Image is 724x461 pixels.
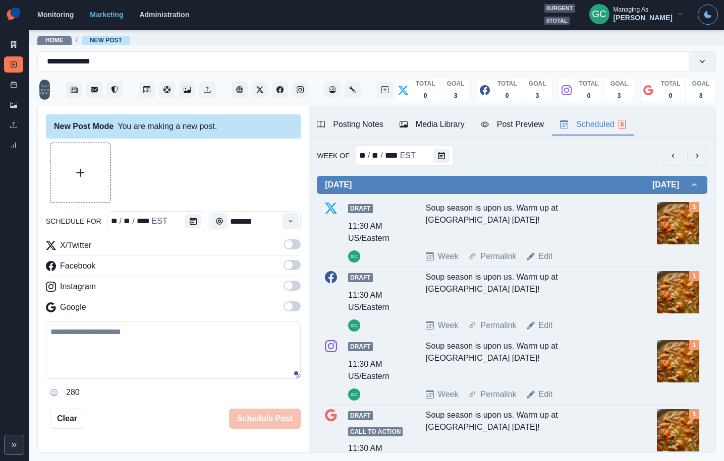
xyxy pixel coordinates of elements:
div: / [367,150,371,162]
a: Content Pool [159,82,175,98]
a: Permalink [480,319,516,332]
a: Monitoring [37,11,74,19]
button: Uploads [199,82,215,98]
img: edsbyws6gy6qur9mru3x [657,202,699,244]
div: Week Of [356,146,454,166]
div: / [119,215,123,227]
div: Week Of [384,150,399,162]
button: Reviews [106,82,123,98]
a: Week [438,388,459,401]
button: schedule for [185,214,201,228]
span: 8 [619,120,626,129]
div: Week Of [399,150,417,162]
a: Review Summary [4,137,23,153]
button: Schedule Post [229,409,301,429]
p: 3 [454,91,458,100]
div: Media Library [400,118,465,130]
div: Gizelle Carlos [351,388,358,401]
a: Post Schedule [139,82,155,98]
p: TOTAL [579,79,599,88]
p: 0 [424,91,427,100]
div: Date [110,215,169,227]
label: schedule for [46,216,101,227]
p: GOAL [610,79,628,88]
div: Time [209,211,301,231]
div: / [379,150,383,162]
div: 11:30 AM US/Eastern [348,358,399,382]
button: [DATE][DATE] [317,176,707,194]
button: Messages [86,82,102,98]
div: Managing As [614,6,648,13]
button: Instagram [292,82,308,98]
div: New Post Mode [54,120,114,133]
div: Total Media Attached [689,202,699,212]
button: Time [283,213,299,229]
button: Administration [345,82,361,98]
span: Draft [348,204,373,213]
button: Managing As[PERSON_NAME] [581,4,692,24]
a: New Post [4,56,23,73]
div: schedule for [107,211,205,231]
button: Week Of [433,149,450,163]
a: Permalink [480,250,516,262]
p: TOTAL [497,79,517,88]
span: 0 urgent [544,4,575,13]
div: / [131,215,135,227]
p: GOAL [447,79,465,88]
a: Media Library [179,82,195,98]
a: Dashboard [324,82,341,98]
button: Opens Emoji Picker [46,384,62,401]
a: Edit [539,319,553,332]
p: Facebook [60,260,95,272]
button: Create New Post [377,82,393,98]
p: TOTAL [416,79,435,88]
button: Facebook [272,82,288,98]
div: Gizelle Carlos [351,250,358,262]
h2: [DATE] [325,180,352,189]
p: GOAL [692,79,710,88]
div: Total Media Attached [689,409,699,419]
img: 104212675402277 [39,80,50,100]
span: Call to Action [348,427,403,436]
div: Total Media Attached [689,271,699,281]
p: 3 [699,91,703,100]
div: Posting Notes [317,118,383,130]
div: Soup season is upon us. Warm up at [GEOGRAPHIC_DATA] [DATE]! [426,202,630,242]
a: Post Schedule [4,77,23,93]
span: 0 total [544,17,570,25]
div: Scheduled [560,118,626,130]
p: 0 [669,91,673,100]
button: previous [663,146,683,166]
p: GOAL [529,79,546,88]
button: Twitter [252,82,268,98]
div: Week Of [371,150,379,162]
button: Upload Media [50,143,110,203]
div: Total Media Attached [689,340,699,350]
span: Draft [348,411,373,420]
div: schedule for [123,215,131,227]
input: Select Time [209,211,301,231]
p: Google [60,301,86,313]
p: 3 [618,91,621,100]
div: 11:30 AM US/Eastern [348,289,399,313]
a: New Post [90,37,122,44]
div: [PERSON_NAME] [614,14,673,22]
button: Client Website [232,82,248,98]
a: Home [45,37,64,44]
a: Marketing Summary [4,36,23,52]
a: Week [438,250,459,262]
div: Gizelle Carlos [351,319,358,332]
a: Uploads [4,117,23,133]
p: 0 [587,91,591,100]
button: Clear [50,409,84,429]
a: Edit [539,250,553,262]
p: TOTAL [661,79,681,88]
